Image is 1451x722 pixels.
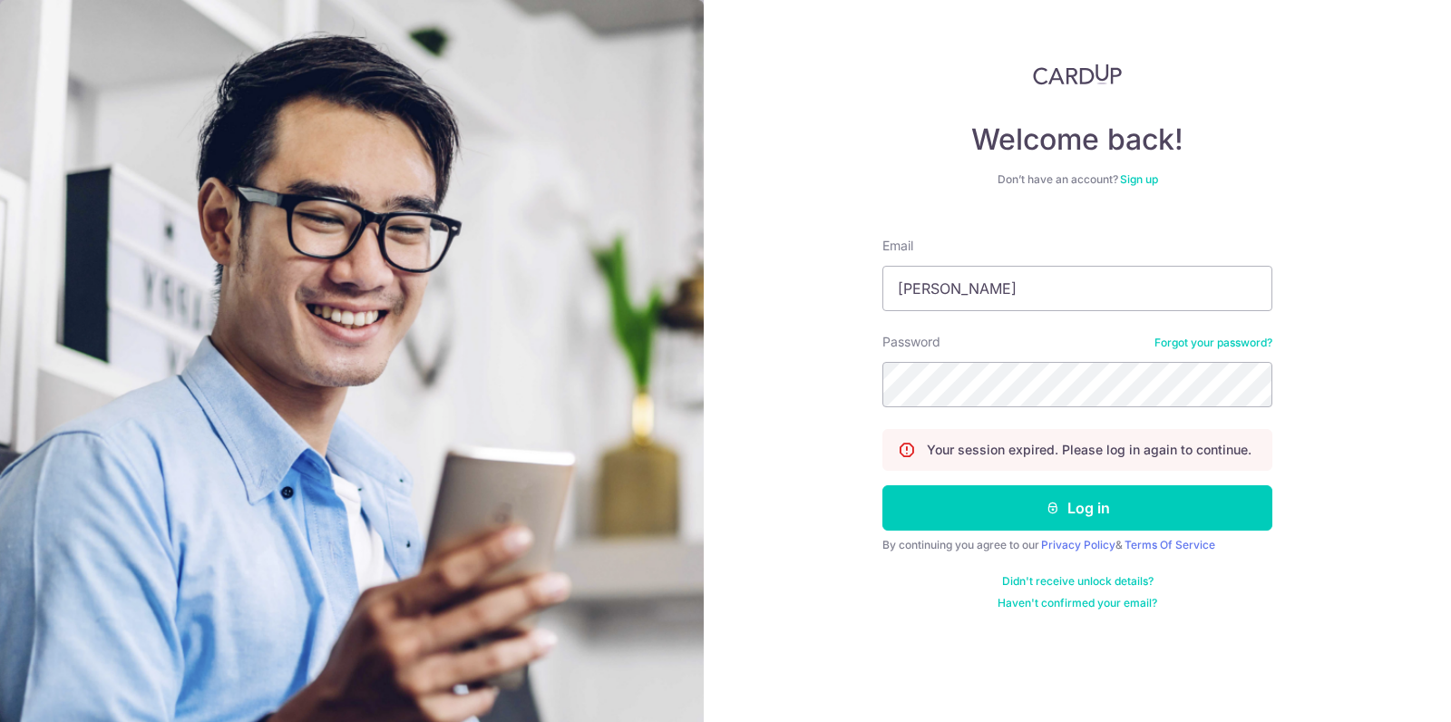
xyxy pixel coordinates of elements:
a: Forgot your password? [1154,336,1272,350]
a: Didn't receive unlock details? [1002,574,1154,589]
a: Sign up [1120,172,1158,186]
label: Email [882,237,913,255]
h4: Welcome back! [882,122,1272,158]
div: Don’t have an account? [882,172,1272,187]
img: CardUp Logo [1033,63,1122,85]
input: Enter your Email [882,266,1272,311]
label: Password [882,333,940,351]
div: By continuing you agree to our & [882,538,1272,552]
button: Log in [882,485,1272,531]
a: Privacy Policy [1041,538,1115,551]
a: Haven't confirmed your email? [998,596,1157,610]
a: Terms Of Service [1125,538,1215,551]
p: Your session expired. Please log in again to continue. [927,441,1251,459]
